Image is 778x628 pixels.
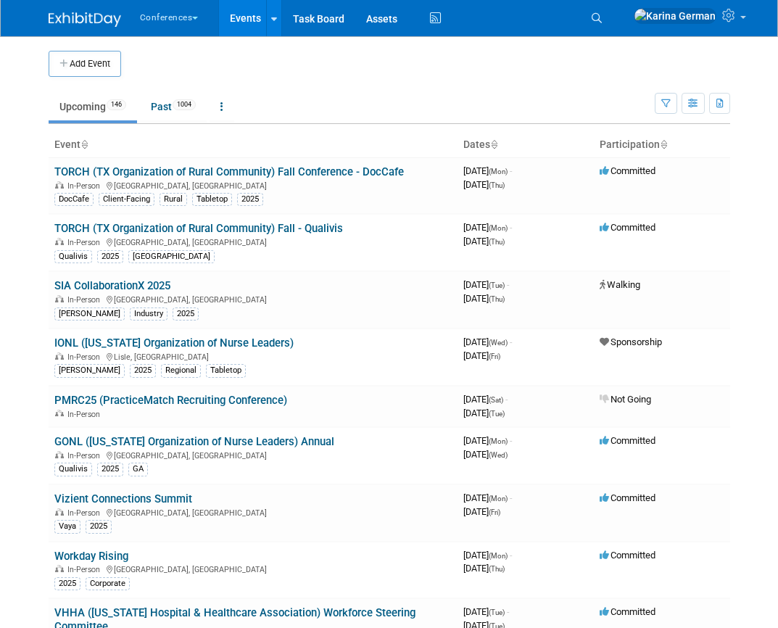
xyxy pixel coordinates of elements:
span: - [510,336,512,347]
div: Industry [130,307,167,321]
th: Participation [594,133,730,157]
span: (Thu) [489,565,505,573]
div: [GEOGRAPHIC_DATA] [128,250,215,263]
span: [DATE] [463,550,512,561]
div: Tabletop [206,364,246,377]
div: Qualivis [54,250,92,263]
a: TORCH (TX Organization of Rural Community) Fall Conference - DocCafe [54,165,404,178]
div: Vaya [54,520,80,533]
div: [GEOGRAPHIC_DATA], [GEOGRAPHIC_DATA] [54,293,452,305]
div: [PERSON_NAME] [54,364,125,377]
img: In-Person Event [55,410,64,417]
a: Vizient Connections Summit [54,492,192,505]
span: - [510,165,512,176]
img: In-Person Event [55,451,64,458]
span: [DATE] [463,350,500,361]
div: 2025 [130,364,156,377]
span: (Thu) [489,295,505,303]
div: Lisle, [GEOGRAPHIC_DATA] [54,350,452,362]
div: [GEOGRAPHIC_DATA], [GEOGRAPHIC_DATA] [54,236,452,247]
div: Client-Facing [99,193,154,206]
span: - [507,606,509,617]
span: (Fri) [489,508,500,516]
div: DocCafe [54,193,94,206]
span: (Sat) [489,396,503,404]
span: In-Person [67,508,104,518]
span: (Mon) [489,495,508,503]
span: (Mon) [489,224,508,232]
span: - [505,394,508,405]
span: Walking [600,279,640,290]
div: Regional [161,364,201,377]
a: Past1004 [140,93,207,120]
span: [DATE] [463,506,500,517]
div: [GEOGRAPHIC_DATA], [GEOGRAPHIC_DATA] [54,449,452,460]
span: (Mon) [489,168,508,175]
span: (Mon) [489,552,508,560]
a: Workday Rising [54,550,128,563]
span: - [507,279,509,290]
span: (Tue) [489,608,505,616]
span: [DATE] [463,435,512,446]
span: [DATE] [463,236,505,247]
div: [GEOGRAPHIC_DATA], [GEOGRAPHIC_DATA] [54,563,452,574]
div: Tabletop [192,193,232,206]
div: [GEOGRAPHIC_DATA], [GEOGRAPHIC_DATA] [54,179,452,191]
span: Committed [600,550,655,561]
span: (Mon) [489,437,508,445]
span: Sponsorship [600,336,662,347]
span: In-Person [67,565,104,574]
span: [DATE] [463,449,508,460]
span: [DATE] [463,293,505,304]
span: [DATE] [463,165,512,176]
a: SIA CollaborationX 2025 [54,279,170,292]
span: - [510,222,512,233]
span: In-Person [67,451,104,460]
img: In-Person Event [55,508,64,516]
span: (Thu) [489,181,505,189]
div: Rural [160,193,187,206]
span: - [510,435,512,446]
div: [PERSON_NAME] [54,307,125,321]
div: 2025 [86,520,112,533]
a: IONL ([US_STATE] Organization of Nurse Leaders) [54,336,294,350]
button: Add Event [49,51,121,77]
img: In-Person Event [55,181,64,189]
span: Committed [600,492,655,503]
th: Dates [458,133,594,157]
span: Committed [600,222,655,233]
a: GONL ([US_STATE] Organization of Nurse Leaders) Annual [54,435,334,448]
span: [DATE] [463,606,509,617]
span: [DATE] [463,279,509,290]
span: [DATE] [463,179,505,190]
div: 2025 [173,307,199,321]
div: 2025 [54,577,80,590]
span: (Wed) [489,339,508,347]
span: In-Person [67,295,104,305]
span: 1004 [173,99,196,110]
span: [DATE] [463,336,512,347]
div: 2025 [97,250,123,263]
span: (Fri) [489,352,500,360]
img: ExhibitDay [49,12,121,27]
a: Sort by Start Date [490,139,497,150]
span: [DATE] [463,222,512,233]
span: (Tue) [489,410,505,418]
span: In-Person [67,410,104,419]
div: 2025 [237,193,263,206]
span: In-Person [67,238,104,247]
span: In-Person [67,181,104,191]
a: Sort by Participation Type [660,139,667,150]
img: In-Person Event [55,238,64,245]
div: [GEOGRAPHIC_DATA], [GEOGRAPHIC_DATA] [54,506,452,518]
div: Qualivis [54,463,92,476]
span: [DATE] [463,563,505,574]
span: - [510,550,512,561]
span: Committed [600,435,655,446]
span: [DATE] [463,492,512,503]
span: Not Going [600,394,651,405]
span: [DATE] [463,408,505,418]
span: 146 [107,99,126,110]
th: Event [49,133,458,157]
span: - [510,492,512,503]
